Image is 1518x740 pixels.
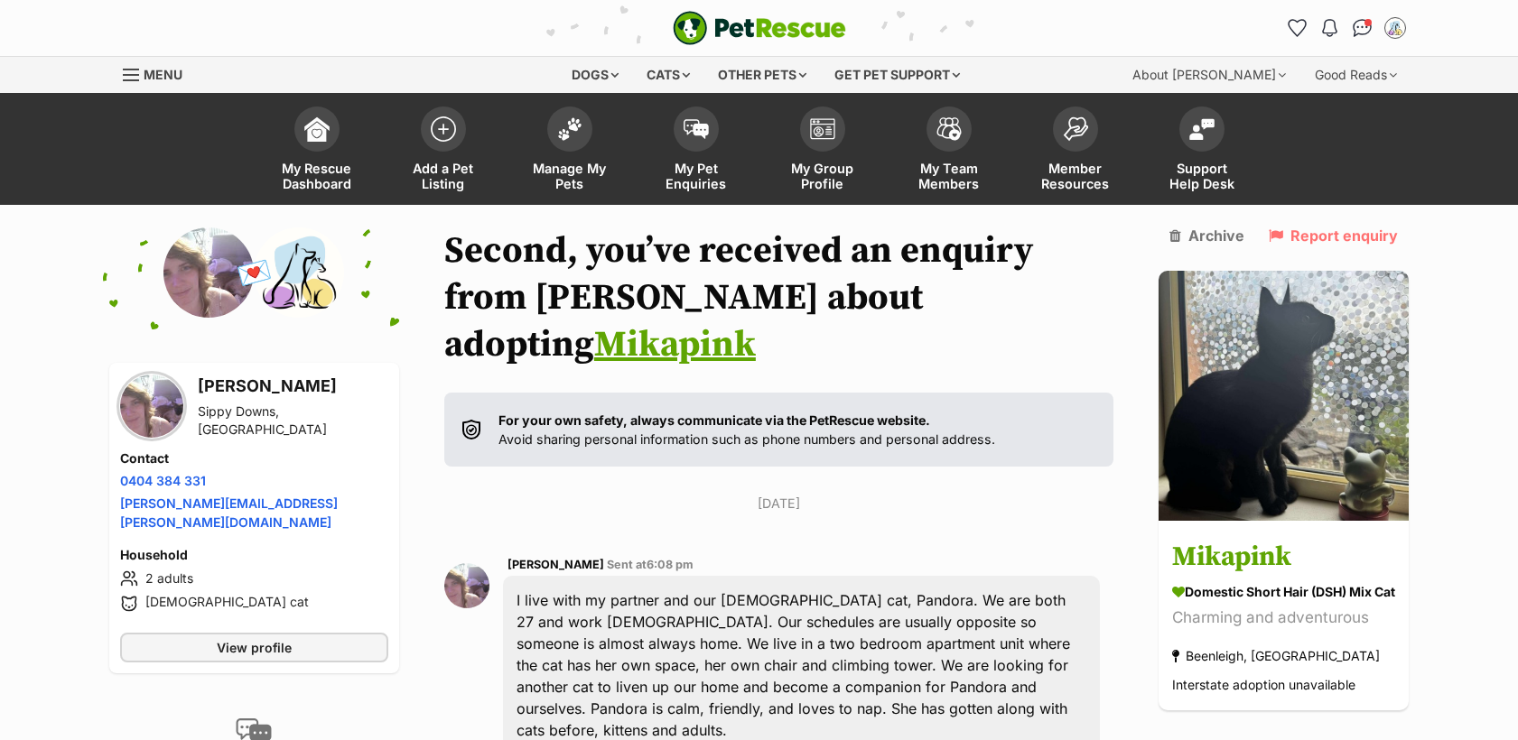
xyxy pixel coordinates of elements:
[810,118,835,140] img: group-profile-icon-3fa3cf56718a62981997c0bc7e787c4b2cf8bcc04b72c1350f741eb67cf2f40e.svg
[120,495,338,530] a: [PERSON_NAME][EMAIL_ADDRESS][PERSON_NAME][DOMAIN_NAME]
[403,161,484,191] span: Add a Pet Listing
[886,97,1012,205] a: My Team Members
[123,57,195,89] a: Menu
[120,473,206,488] a: 0404 384 331
[498,411,995,449] p: Avoid sharing personal information such as phone numbers and personal address.
[1172,678,1355,693] span: Interstate adoption unavailable
[254,97,380,205] a: My Rescue Dashboard
[656,161,737,191] span: My Pet Enquiries
[936,117,962,141] img: team-members-icon-5396bd8760b3fe7c0b43da4ab00e1e3bb1a5d9ba89233759b79545d2d3fc5d0d.svg
[759,97,886,205] a: My Group Profile
[1172,606,1395,631] div: Charming and adventurous
[1381,14,1410,42] button: My account
[1172,583,1395,602] div: Domestic Short Hair (DSH) Mix Cat
[198,402,388,439] div: Sippy Downs, [GEOGRAPHIC_DATA]
[444,494,1114,513] p: [DATE]
[1348,14,1377,42] a: Conversations
[1159,524,1409,711] a: Mikapink Domestic Short Hair (DSH) Mix Cat Charming and adventurous Beenleigh, [GEOGRAPHIC_DATA] ...
[163,227,254,318] img: Brandi Rambold profile pic
[1161,161,1243,191] span: Support Help Desk
[120,593,388,615] li: [DEMOGRAPHIC_DATA] cat
[634,57,703,93] div: Cats
[1139,97,1265,205] a: Support Help Desk
[1169,227,1244,244] a: Archive
[120,546,388,564] h4: Household
[120,568,388,589] li: 2 adults
[1035,161,1116,191] span: Member Resources
[1172,538,1395,578] h3: Mikapink
[1283,14,1410,42] ul: Account quick links
[594,322,756,367] a: Mikapink
[1063,116,1088,141] img: member-resources-icon-8e73f808a243e03378d46382f2149f9095a855e16c252ad45f914b54edf8863c.svg
[234,254,275,292] span: 💌
[198,374,388,399] h3: [PERSON_NAME]
[1302,57,1410,93] div: Good Reads
[144,67,182,82] span: Menu
[1159,271,1409,521] img: Mikapink
[1322,19,1336,37] img: notifications-46538b983faf8c2785f20acdc204bb7945ddae34d4c08c2a6579f10ce5e182be.svg
[673,11,846,45] a: PetRescue
[444,227,1114,368] h1: Second, you’ve received an enquiry from [PERSON_NAME] about adopting
[217,638,292,657] span: View profile
[559,57,631,93] div: Dogs
[431,116,456,142] img: add-pet-listing-icon-0afa8454b4691262ce3f59096e99ab1cd57d4a30225e0717b998d2c9b9846f56.svg
[529,161,610,191] span: Manage My Pets
[120,633,388,662] a: View profile
[908,161,990,191] span: My Team Members
[380,97,507,205] a: Add a Pet Listing
[276,161,358,191] span: My Rescue Dashboard
[120,449,388,467] h4: Contact
[1316,14,1345,42] button: Notifications
[782,161,863,191] span: My Group Profile
[557,117,582,141] img: manage-my-pets-icon-02211641906a0b7f246fdf0571729dbe1e7629f14944591b6c1af311fb30b64b.svg
[705,57,819,93] div: Other pets
[1189,118,1215,140] img: help-desk-icon-fdf02630f3aa405de69fd3d07c3f3aa587a6932b1a1747fa1d2bba05be0121f9.svg
[647,558,694,571] span: 6:08 pm
[444,563,489,608] img: Brandi Rambold profile pic
[673,11,846,45] img: logo-e224e6f780fb5917bec1dbf3a21bbac754714ae5b6737aabdf751b685950b380.svg
[633,97,759,205] a: My Pet Enquiries
[607,558,694,571] span: Sent at
[1386,19,1404,37] img: Second Chance Companions profile pic
[304,116,330,142] img: dashboard-icon-eb2f2d2d3e046f16d808141f083e7271f6b2e854fb5c12c21221c1fb7104beca.svg
[508,558,604,571] span: [PERSON_NAME]
[498,412,930,428] strong: For your own safety, always communicate via the PetRescue website.
[507,97,633,205] a: Manage My Pets
[1012,97,1139,205] a: Member Resources
[1269,227,1398,244] a: Report enquiry
[120,375,183,438] img: Brandi Rambold profile pic
[822,57,973,93] div: Get pet support
[1172,644,1380,669] div: Beenleigh, [GEOGRAPHIC_DATA]
[1353,19,1372,37] img: chat-41dd97257d64d25036548639549fe6c8038ab92f7586957e7f3b1b290dea8141.svg
[254,227,344,318] img: Second Chance Companions profile pic
[1120,57,1299,93] div: About [PERSON_NAME]
[684,119,709,139] img: pet-enquiries-icon-7e3ad2cf08bfb03b45e93fb7055b45f3efa6380592205ae92323e6603595dc1f.svg
[1283,14,1312,42] a: Favourites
